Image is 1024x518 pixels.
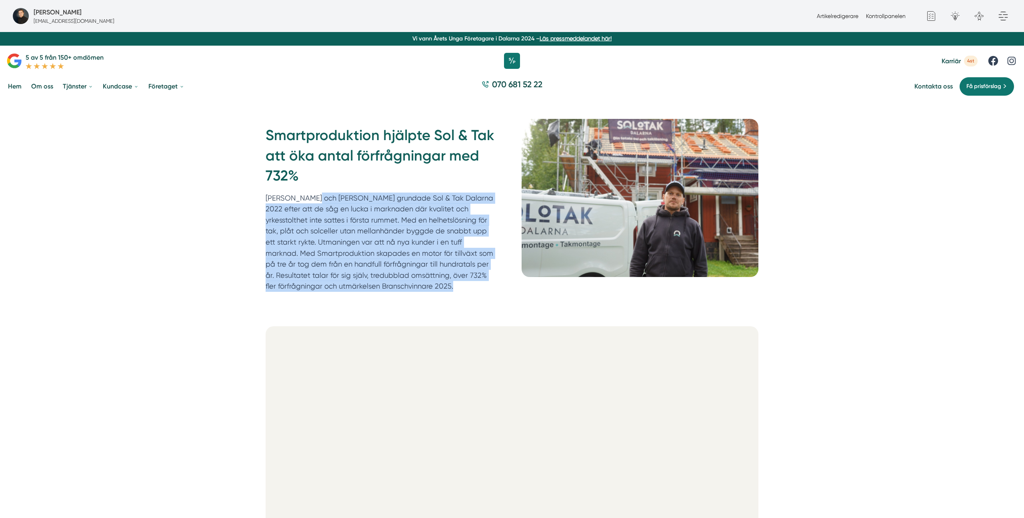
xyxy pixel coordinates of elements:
a: Hem [6,76,23,96]
a: Karriär 4st [942,56,978,66]
p: Vi vann Årets Unga Företagare i Dalarna 2024 – [3,34,1021,42]
a: Om oss [30,76,55,96]
p: [EMAIL_ADDRESS][DOMAIN_NAME] [34,17,114,25]
a: 070 681 52 22 [478,78,546,94]
a: Läs pressmeddelandet här! [540,35,612,42]
a: Kontakta oss [914,82,953,90]
a: Få prisförslag [959,77,1014,96]
span: 070 681 52 22 [492,78,542,90]
a: Kontrollpanelen [866,13,906,19]
p: 5 av 5 från 150+ omdömen [26,52,104,62]
img: Bild till Smartproduktion hjälpte Sol & Tak att öka antal förfrågningar med 732% [522,119,758,277]
span: Karriär [942,57,961,65]
img: foretagsbild-pa-smartproduktion-ett-foretag-i-dalarnas-lan-2023.jpg [13,8,29,24]
span: 4st [964,56,978,66]
a: Kundcase [101,76,140,96]
h1: Smartproduktion hjälpte Sol & Tak att öka antal förfrågningar med 732% [266,125,502,192]
a: Tjänster [61,76,95,96]
a: Artikelredigerare [817,13,858,19]
a: Företaget [147,76,186,96]
span: Få prisförslag [966,82,1001,91]
h5: Super Administratör [34,7,82,17]
p: [PERSON_NAME] och [PERSON_NAME] grundade Sol & Tak Dalarna 2022 efter att de såg en lucka i markn... [266,193,496,292]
